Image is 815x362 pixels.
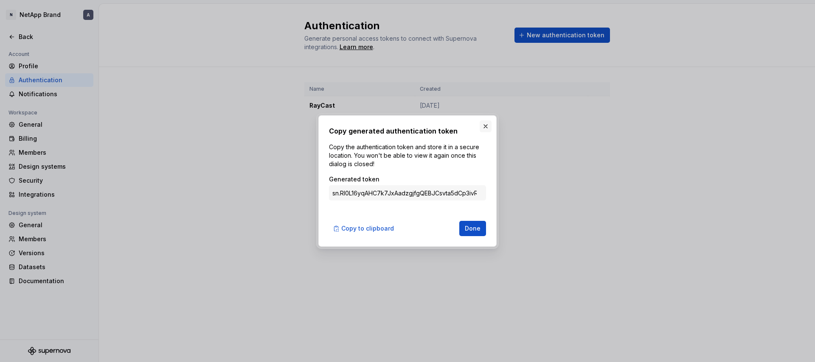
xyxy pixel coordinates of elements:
[465,224,481,233] span: Done
[329,221,399,236] button: Copy to clipboard
[459,221,486,236] button: Done
[329,143,486,168] p: Copy the authentication token and store it in a secure location. You won't be able to view it aga...
[329,126,486,136] h2: Copy generated authentication token
[329,175,379,184] label: Generated token
[341,224,394,233] span: Copy to clipboard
